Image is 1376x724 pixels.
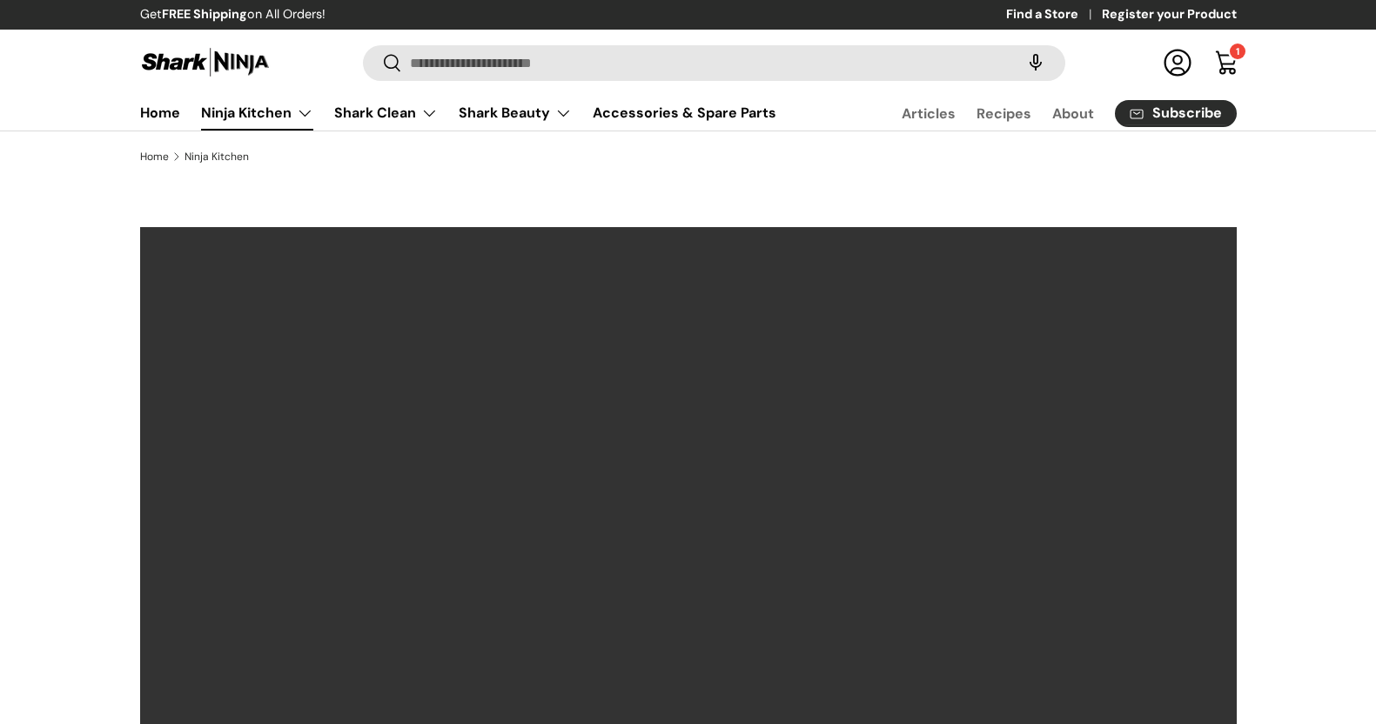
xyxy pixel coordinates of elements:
img: Shark Ninja Philippines [140,45,271,79]
summary: Ninja Kitchen [191,96,324,131]
a: Articles [902,97,956,131]
a: Subscribe [1115,100,1237,127]
a: About [1052,97,1094,131]
a: Shark Clean [334,96,438,131]
a: Register your Product [1102,5,1237,24]
a: Find a Store [1006,5,1102,24]
summary: Shark Clean [324,96,448,131]
nav: Secondary [860,96,1237,131]
a: Recipes [977,97,1031,131]
nav: Breadcrumbs [140,149,1237,164]
a: Shark Beauty [459,96,572,131]
a: Ninja Kitchen [185,151,249,162]
summary: Shark Beauty [448,96,582,131]
span: 1 [1236,45,1239,57]
span: Subscribe [1152,106,1222,120]
a: Home [140,151,169,162]
nav: Primary [140,96,776,131]
a: Home [140,96,180,130]
speech-search-button: Search by voice [1008,44,1064,82]
a: Accessories & Spare Parts [593,96,776,130]
strong: FREE Shipping [162,6,247,22]
p: Get on All Orders! [140,5,326,24]
a: Ninja Kitchen [201,96,313,131]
